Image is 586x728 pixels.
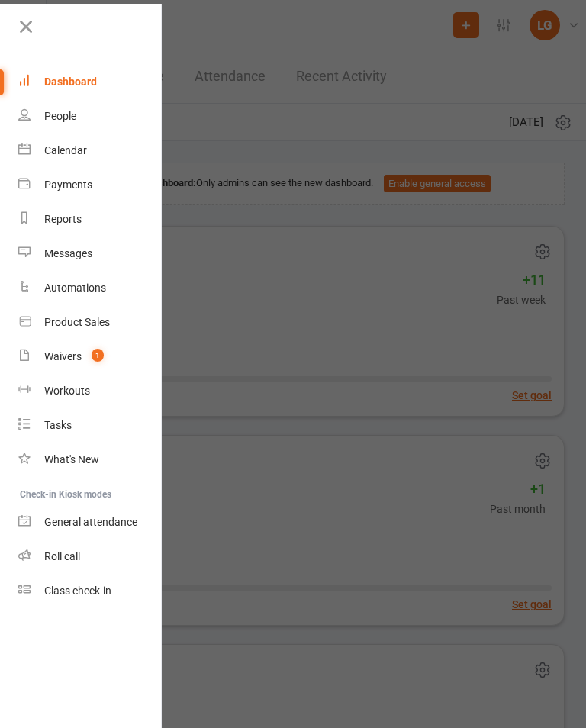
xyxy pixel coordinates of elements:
div: Tasks [44,419,72,431]
a: Class kiosk mode [18,574,163,608]
a: People [18,99,163,134]
a: Calendar [18,134,163,168]
div: Reports [44,213,82,225]
div: Waivers [44,350,82,362]
div: Messages [44,247,92,259]
div: Workouts [44,385,90,397]
div: Dashboard [44,76,97,88]
span: 1 [92,349,104,362]
a: Automations [18,271,163,305]
a: Product Sales [18,305,163,340]
div: Automations [44,282,106,294]
a: What's New [18,443,163,477]
div: Calendar [44,144,87,156]
a: Messages [18,237,163,271]
a: Payments [18,168,163,202]
div: What's New [44,453,99,465]
a: Reports [18,202,163,237]
a: Dashboard [18,65,163,99]
a: Roll call [18,540,163,574]
div: Product Sales [44,316,110,328]
div: Class check-in [44,585,111,597]
div: General attendance [44,516,137,528]
div: People [44,110,76,122]
a: Tasks [18,408,163,443]
a: Waivers 1 [18,340,163,374]
div: Payments [44,179,92,191]
a: Workouts [18,374,163,408]
div: Roll call [44,550,80,562]
a: General attendance kiosk mode [18,505,163,540]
